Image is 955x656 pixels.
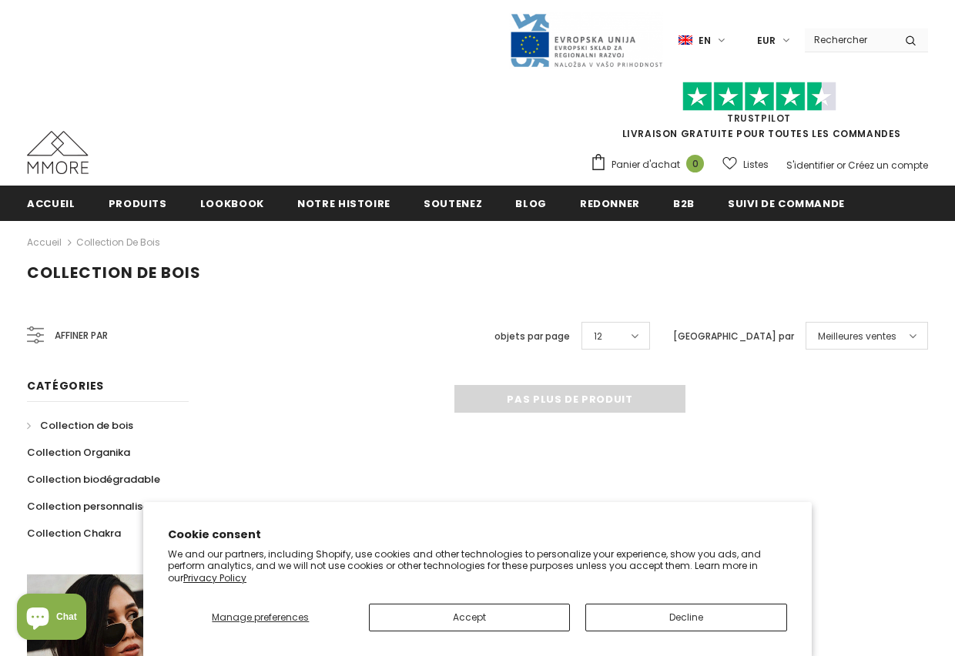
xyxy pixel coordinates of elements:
[27,526,121,541] span: Collection Chakra
[27,131,89,174] img: Cas MMORE
[27,445,130,460] span: Collection Organika
[836,159,846,172] span: or
[168,604,354,631] button: Manage preferences
[686,155,704,172] span: 0
[212,611,309,624] span: Manage preferences
[594,329,602,344] span: 12
[27,378,104,393] span: Catégories
[109,196,167,211] span: Produits
[76,236,160,249] a: Collection de bois
[27,262,201,283] span: Collection de bois
[515,196,547,211] span: Blog
[494,329,570,344] label: objets par page
[612,157,680,172] span: Panier d'achat
[200,196,264,211] span: Lookbook
[515,186,547,220] a: Blog
[27,412,133,439] a: Collection de bois
[27,499,155,514] span: Collection personnalisée
[424,196,482,211] span: soutenez
[55,327,108,344] span: Affiner par
[168,527,787,543] h2: Cookie consent
[369,604,571,631] button: Accept
[679,34,692,47] img: i-lang-1.png
[848,159,928,172] a: Créez un compte
[27,520,121,547] a: Collection Chakra
[757,33,776,49] span: EUR
[27,493,155,520] a: Collection personnalisée
[722,151,769,178] a: Listes
[727,112,791,125] a: TrustPilot
[27,186,75,220] a: Accueil
[590,153,712,176] a: Panier d'achat 0
[590,89,928,140] span: LIVRAISON GRATUITE POUR TOUTES LES COMMANDES
[109,186,167,220] a: Produits
[699,33,711,49] span: en
[682,82,836,112] img: Faites confiance aux étoiles pilotes
[27,466,160,493] a: Collection biodégradable
[27,472,160,487] span: Collection biodégradable
[509,33,663,46] a: Javni Razpis
[12,594,91,644] inbox-online-store-chat: Shopify online store chat
[673,186,695,220] a: B2B
[183,571,246,584] a: Privacy Policy
[580,186,640,220] a: Redonner
[40,418,133,433] span: Collection de bois
[673,329,794,344] label: [GEOGRAPHIC_DATA] par
[297,186,390,220] a: Notre histoire
[805,28,893,51] input: Search Site
[424,186,482,220] a: soutenez
[509,12,663,69] img: Javni Razpis
[297,196,390,211] span: Notre histoire
[27,233,62,252] a: Accueil
[580,196,640,211] span: Redonner
[200,186,264,220] a: Lookbook
[728,186,845,220] a: Suivi de commande
[728,196,845,211] span: Suivi de commande
[27,196,75,211] span: Accueil
[818,329,896,344] span: Meilleures ventes
[168,548,787,584] p: We and our partners, including Shopify, use cookies and other technologies to personalize your ex...
[786,159,834,172] a: S'identifier
[743,157,769,172] span: Listes
[27,439,130,466] a: Collection Organika
[673,196,695,211] span: B2B
[585,604,787,631] button: Decline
